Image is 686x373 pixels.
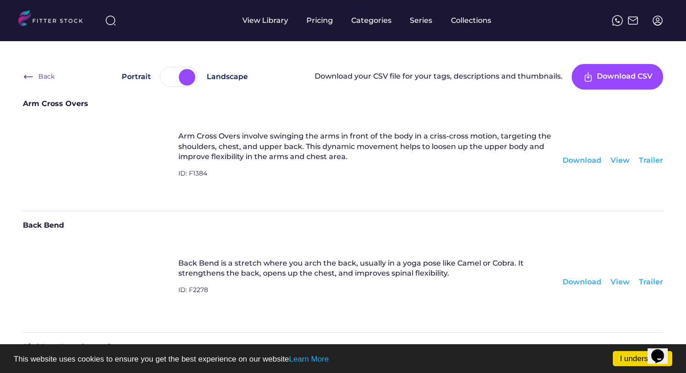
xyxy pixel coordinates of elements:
div: ID: F1384 [178,169,553,190]
div: View Library [242,16,288,26]
img: Frame%20%286%29.svg [23,71,34,82]
img: Frame%20%287%29.svg [583,71,594,82]
a: Learn More [289,355,329,363]
div: Categories [351,16,391,26]
div: ID: F2278 [178,286,553,306]
div: Trailer [639,277,663,287]
div: Bird Dog Crunches Left [23,342,663,358]
div: Portrait [122,72,151,82]
img: meteor-icons_whatsapp%20%281%29.svg [612,15,623,26]
div: Download CSV [597,71,653,82]
img: profile-circle.svg [652,15,663,26]
div: View [611,277,630,287]
div: Landscape [207,72,248,82]
p: This website uses cookies to ensure you get the best experience on our website [14,355,672,363]
img: Frame%2051.svg [627,15,638,26]
img: LOGO.svg [18,10,91,29]
div: View [611,155,630,165]
div: Collections [451,16,491,26]
div: Pricing [306,16,333,26]
div: Back [38,72,54,81]
div: Download [563,155,601,165]
iframe: chat widget [648,336,677,364]
img: search-normal%203.svg [105,15,116,26]
div: Arm Cross Overs [23,99,663,115]
div: Download your CSV file for your tags, descriptions and thumbnails. [315,71,563,83]
div: Back Bend [23,220,663,236]
a: I understand! [613,351,672,366]
div: Back Bend is a stretch where you arch the back, usually in a yoga pose like Camel or Cobra. It st... [178,258,553,279]
div: Series [410,16,433,26]
div: Arm Cross Overs involve swinging the arms in front of the body in a criss-cross motion, targeting... [178,131,553,162]
div: fvck [351,5,363,14]
div: Download [563,277,601,287]
div: Trailer [639,155,663,165]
